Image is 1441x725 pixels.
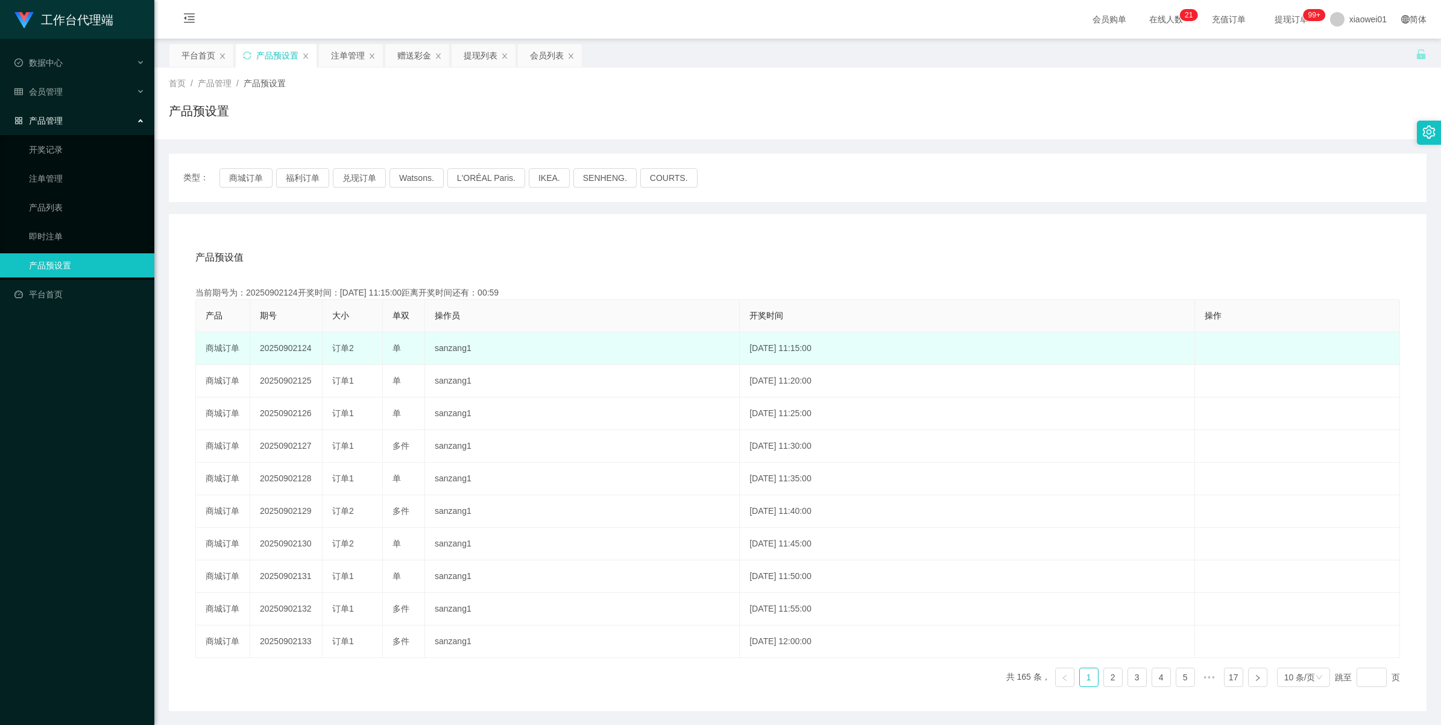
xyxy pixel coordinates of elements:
[1189,9,1193,21] p: 1
[250,593,323,625] td: 20250902132
[181,44,215,67] div: 平台首页
[567,52,575,60] i: 图标: close
[41,1,113,39] h1: 工作台代理端
[250,397,323,430] td: 20250902126
[1006,668,1050,687] li: 共 165 条，
[435,311,460,320] span: 操作员
[740,332,1195,365] td: [DATE] 11:15:00
[740,397,1195,430] td: [DATE] 11:25:00
[425,528,740,560] td: sanzang1
[191,78,193,88] span: /
[14,59,23,67] i: 图标: check-circle-o
[1055,668,1074,687] li: 上一页
[425,625,740,658] td: sanzang1
[425,495,740,528] td: sanzang1
[1061,674,1068,682] i: 图标: left
[1205,311,1222,320] span: 操作
[196,463,250,495] td: 商城订单
[243,51,251,60] i: 图标: sync
[1176,668,1195,687] li: 5
[196,528,250,560] td: 商城订单
[1152,668,1171,687] li: 4
[740,528,1195,560] td: [DATE] 11:45:00
[196,332,250,365] td: 商城订单
[740,430,1195,463] td: [DATE] 11:30:00
[14,116,23,125] i: 图标: appstore-o
[393,571,401,581] span: 单
[29,224,145,249] a: 即时注单
[332,473,354,483] span: 订单1
[1127,668,1147,687] li: 3
[250,625,323,658] td: 20250902133
[236,78,239,88] span: /
[425,332,740,365] td: sanzang1
[1401,15,1410,24] i: 图标: global
[29,195,145,220] a: 产品列表
[1316,674,1323,682] i: 图标: down
[14,87,63,97] span: 会员管理
[332,539,354,548] span: 订单2
[425,397,740,430] td: sanzang1
[1248,668,1267,687] li: 下一页
[1225,668,1243,686] a: 17
[198,78,232,88] span: 产品管理
[29,166,145,191] a: 注单管理
[332,604,354,613] span: 订单1
[276,168,329,188] button: 福利订单
[1200,668,1219,687] li: 向后 5 页
[529,168,570,188] button: IKEA.
[250,332,323,365] td: 20250902124
[1422,125,1436,139] i: 图标: setting
[501,52,508,60] i: 图标: close
[425,560,740,593] td: sanzang1
[196,365,250,397] td: 商城订单
[389,168,444,188] button: Watsons.
[1128,668,1146,686] a: 3
[196,625,250,658] td: 商城订单
[332,571,354,581] span: 订单1
[1152,668,1170,686] a: 4
[425,365,740,397] td: sanzang1
[332,408,354,418] span: 订单1
[250,495,323,528] td: 20250902129
[1254,674,1261,682] i: 图标: right
[740,365,1195,397] td: [DATE] 11:20:00
[169,1,210,39] i: 图标: menu-fold
[393,506,409,516] span: 多件
[333,168,386,188] button: 兑现订单
[1104,668,1122,686] a: 2
[14,282,145,306] a: 图标: dashboard平台首页
[425,463,740,495] td: sanzang1
[196,430,250,463] td: 商城订单
[464,44,497,67] div: 提现列表
[1103,668,1123,687] li: 2
[29,138,145,162] a: 开奖记录
[393,441,409,451] span: 多件
[196,593,250,625] td: 商城订单
[393,376,401,385] span: 单
[256,44,298,67] div: 产品预设置
[393,539,401,548] span: 单
[1079,668,1099,687] li: 1
[260,311,277,320] span: 期号
[530,44,564,67] div: 会员列表
[196,560,250,593] td: 商城订单
[1335,668,1400,687] div: 跳至 页
[219,52,226,60] i: 图标: close
[740,625,1195,658] td: [DATE] 12:00:00
[397,44,431,67] div: 赠送彩金
[393,343,401,353] span: 单
[1269,15,1314,24] span: 提现订单
[1284,668,1315,686] div: 10 条/页
[740,593,1195,625] td: [DATE] 11:55:00
[393,311,409,320] span: 单双
[14,12,34,29] img: logo.9652507e.png
[1143,15,1189,24] span: 在线人数
[393,473,401,483] span: 单
[332,311,349,320] span: 大小
[14,116,63,125] span: 产品管理
[196,397,250,430] td: 商城订单
[393,408,401,418] span: 单
[250,560,323,593] td: 20250902131
[447,168,525,188] button: L'ORÉAL Paris.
